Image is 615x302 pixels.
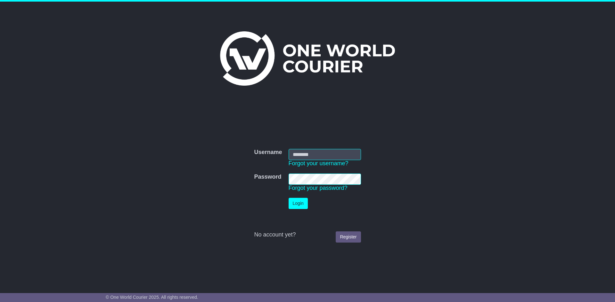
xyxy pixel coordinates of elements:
div: No account yet? [254,231,361,238]
a: Forgot your username? [289,160,348,166]
label: Username [254,149,282,156]
a: Register [336,231,361,243]
img: One World [220,31,395,86]
label: Password [254,174,281,181]
button: Login [289,198,308,209]
a: Forgot your password? [289,185,348,191]
span: © One World Courier 2025. All rights reserved. [106,295,198,300]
